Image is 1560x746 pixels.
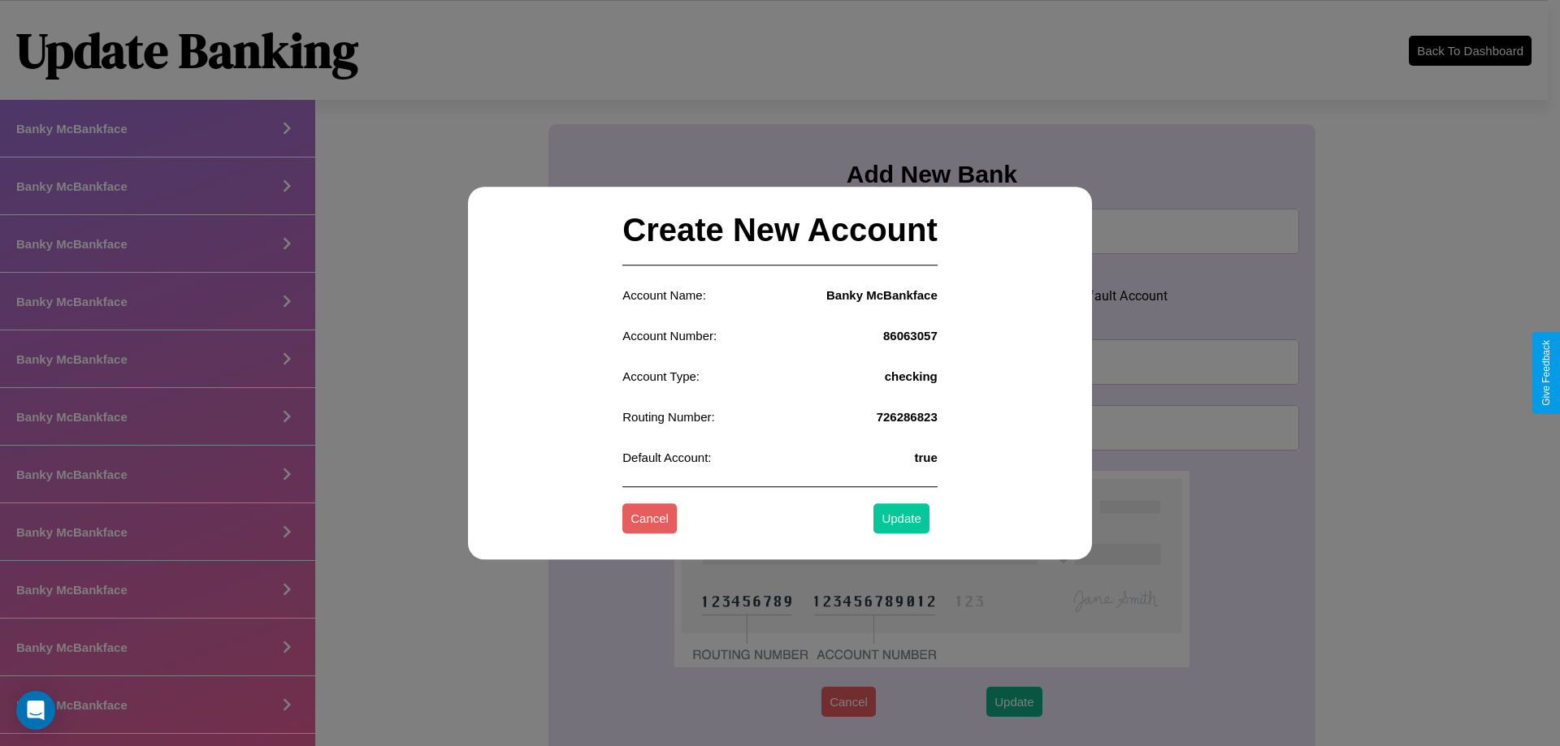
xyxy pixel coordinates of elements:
div: Open Intercom Messenger [16,691,55,730]
h2: Create New Account [622,196,938,265]
h4: 86063057 [883,329,938,343]
h4: checking [885,369,938,383]
p: Account Number: [622,325,717,347]
p: Default Account: [622,446,711,468]
button: Cancel [622,504,677,534]
button: Update [873,504,929,534]
p: Account Type: [622,365,700,387]
h4: 726286823 [877,410,938,424]
p: Routing Number: [622,406,714,428]
h4: Banky McBankface [826,288,938,302]
h4: true [914,451,937,464]
p: Account Name: [622,284,706,306]
div: Give Feedback [1540,340,1552,406]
